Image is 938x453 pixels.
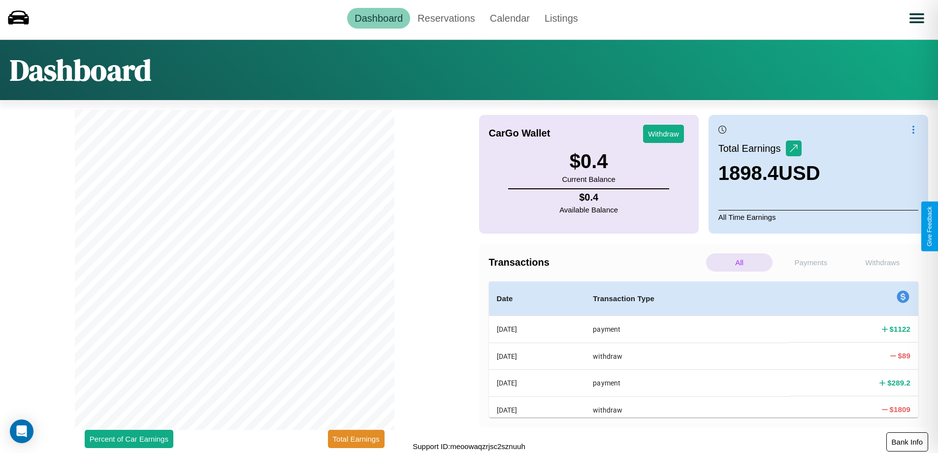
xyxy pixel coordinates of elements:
[718,139,786,157] p: Total Earnings
[886,432,928,452] button: Bank Info
[585,370,789,396] th: payment
[890,404,910,415] h4: $ 1809
[903,4,931,32] button: Open menu
[489,396,585,423] th: [DATE]
[328,430,385,448] button: Total Earnings
[85,430,173,448] button: Percent of Car Earnings
[410,8,483,29] a: Reservations
[10,50,151,90] h1: Dashboard
[559,203,618,216] p: Available Balance
[559,192,618,203] h4: $ 0.4
[643,125,684,143] button: Withdraw
[585,343,789,369] th: withdraw
[585,396,789,423] th: withdraw
[898,350,911,361] h4: $ 89
[585,316,789,343] th: payment
[562,150,615,173] h3: $ 0.4
[497,293,578,305] h4: Date
[890,324,910,334] h4: $ 1122
[537,8,585,29] a: Listings
[593,293,781,305] h4: Transaction Type
[489,343,585,369] th: [DATE]
[489,257,704,268] h4: Transactions
[10,419,33,443] div: Open Intercom Messenger
[887,378,910,388] h4: $ 289.2
[926,207,933,246] div: Give Feedback
[718,210,918,224] p: All Time Earnings
[347,8,410,29] a: Dashboard
[483,8,537,29] a: Calendar
[413,440,525,453] p: Support ID: meoowaqzrjsc2sznuuh
[706,253,773,272] p: All
[777,253,844,272] p: Payments
[849,253,916,272] p: Withdraws
[562,173,615,186] p: Current Balance
[489,316,585,343] th: [DATE]
[718,162,820,184] h3: 1898.4 USD
[489,128,550,139] h4: CarGo Wallet
[489,370,585,396] th: [DATE]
